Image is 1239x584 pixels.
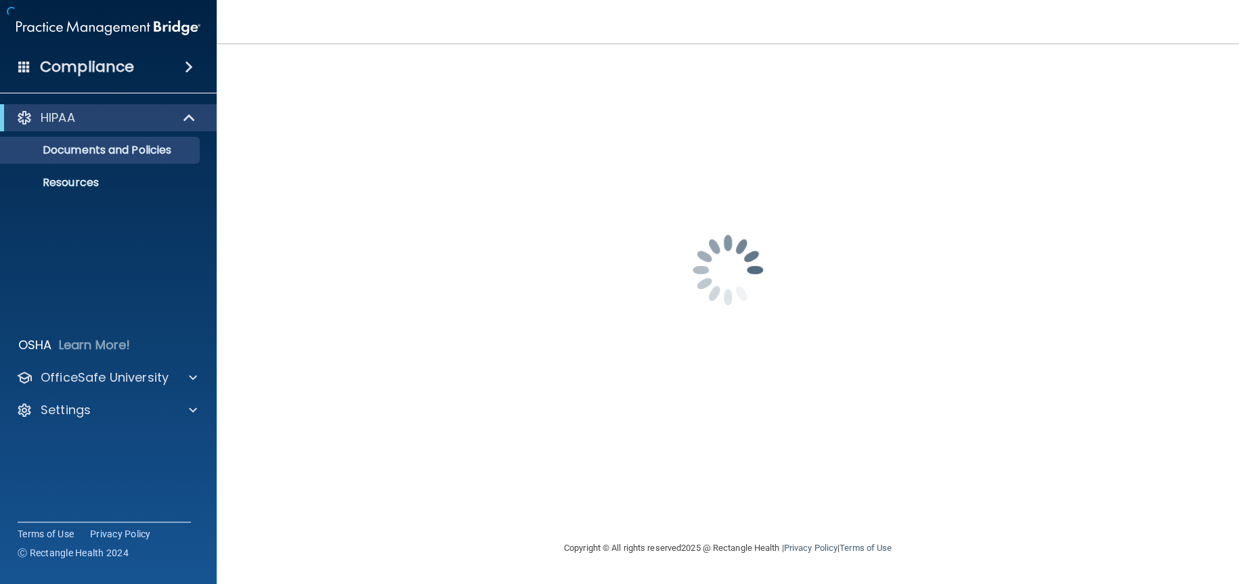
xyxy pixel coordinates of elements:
span: Ⓒ Rectangle Health 2024 [18,546,129,560]
p: OSHA [18,337,52,353]
p: Settings [41,402,91,418]
p: Documents and Policies [9,143,194,157]
a: Privacy Policy [783,543,837,553]
img: spinner.e123f6fc.gif [660,202,796,338]
a: Settings [16,402,197,418]
a: HIPAA [16,110,196,126]
p: Learn More! [59,337,131,353]
a: Terms of Use [18,527,74,541]
h4: Compliance [40,58,134,76]
div: Copyright © All rights reserved 2025 @ Rectangle Health | | [481,526,975,570]
p: OfficeSafe University [41,369,169,386]
p: HIPAA [41,110,75,126]
p: Resources [9,176,194,189]
a: Terms of Use [840,543,892,553]
a: Privacy Policy [90,527,151,541]
a: OfficeSafe University [16,369,197,386]
img: PMB logo [16,14,200,41]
